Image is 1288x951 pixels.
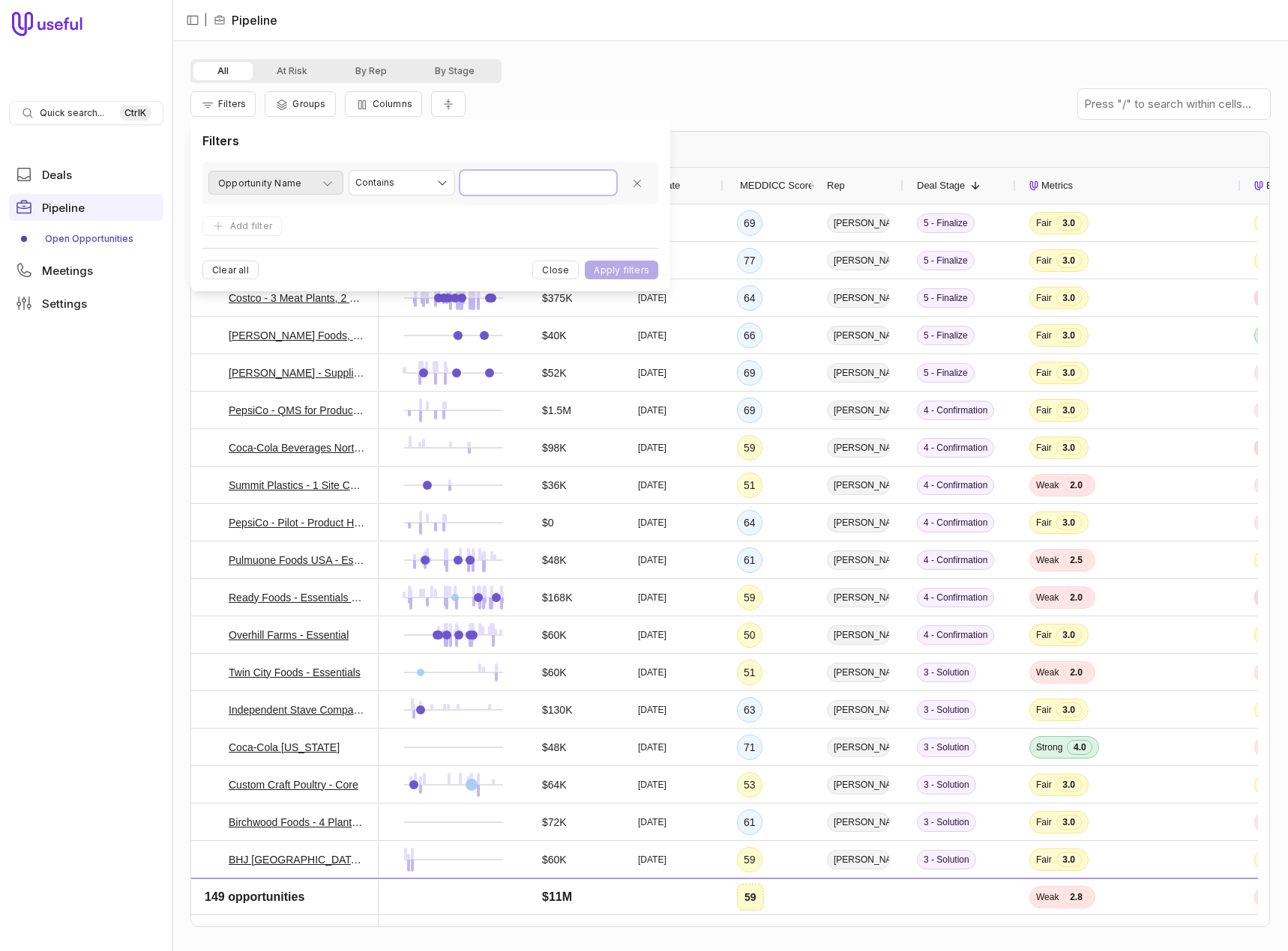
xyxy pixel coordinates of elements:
[229,476,365,494] a: Summit Plastics - 1 Site Core
[9,194,163,221] a: Pipeline
[411,62,499,80] button: By Stage
[193,62,253,80] button: All
[1056,852,1082,867] span: 3.0
[917,588,994,607] span: 4 - Confirmation
[214,11,277,29] li: Pipeline
[744,551,756,569] div: 61
[1056,216,1082,231] span: 3.0
[542,476,567,494] span: $36K
[917,513,994,532] span: 4 - Confirmation
[827,738,890,757] span: [PERSON_NAME]
[744,589,756,607] div: 59
[827,363,890,383] span: [PERSON_NAME]
[744,252,756,270] div: 77
[229,326,365,344] a: [PERSON_NAME] Foods, Inc. - Essentials
[1036,442,1052,454] span: Fair
[542,738,567,756] span: $48K
[1063,665,1089,680] span: 2.0
[1056,628,1082,642] span: 3.0
[542,589,572,607] span: $168K
[229,289,365,307] a: Costco - 3 Meat Plants, 2 Packing Plants
[542,401,571,419] span: $1.5M
[744,326,756,344] div: 66
[229,514,365,532] a: PepsiCo - Pilot - Product Hold
[917,663,976,682] span: 3 - Solution
[1036,854,1052,866] span: Fair
[542,626,567,644] span: $60K
[638,479,666,491] time: [DATE]
[917,251,975,270] span: 5 - Finalize
[1041,177,1073,195] span: Metrics
[1036,666,1059,678] span: Weak
[917,625,994,645] span: 4 - Confirmation
[1036,704,1052,716] span: Fair
[1056,291,1082,306] span: 3.0
[744,776,756,794] div: 53
[638,404,666,416] time: [DATE]
[1036,292,1052,304] span: Fair
[1056,440,1082,455] span: 3.0
[917,738,976,757] span: 3 - Solution
[744,888,756,906] div: 57
[638,292,666,304] time: [DATE]
[827,663,890,682] span: [PERSON_NAME]
[542,439,567,457] span: $98K
[638,704,666,716] time: [DATE]
[202,261,259,279] button: Clear all
[827,475,890,495] span: [PERSON_NAME]
[1036,217,1052,229] span: Fair
[1056,253,1082,268] span: 3.0
[431,91,466,118] button: Collapse all rows
[917,363,975,383] span: 5 - Finalize
[827,326,890,345] span: [PERSON_NAME]
[229,701,365,719] a: Independent Stave Company - New Deal
[827,288,890,308] span: [PERSON_NAME]
[744,401,756,419] div: 69
[1036,329,1052,341] span: Fair
[638,666,666,678] time: [DATE]
[638,854,666,866] time: [DATE]
[1056,777,1082,792] span: 3.0
[827,438,890,458] span: [PERSON_NAME]
[542,289,572,307] span: $375K
[265,91,335,117] button: Group Pipeline
[744,476,756,494] div: 51
[1036,554,1059,566] span: Weak
[331,62,411,80] button: By Rep
[1036,779,1052,791] span: Fair
[827,513,890,532] span: [PERSON_NAME]
[204,11,208,29] span: |
[202,132,239,150] h1: Filters
[744,813,756,831] div: 61
[1067,740,1092,755] span: 4.0
[229,738,340,756] a: Coca-Cola [US_STATE]
[542,813,567,831] span: $72K
[542,851,567,869] span: $60K
[190,91,256,117] button: Filter Pipeline
[460,171,616,195] input: Value
[1036,629,1052,641] span: Fair
[827,887,890,907] span: [PERSON_NAME]
[1056,328,1082,343] span: 3.0
[1036,816,1052,828] span: Fair
[42,202,85,213] span: Pipeline
[917,177,965,195] span: Deal Stage
[638,741,666,753] time: [DATE]
[1036,255,1052,267] span: Fair
[542,701,572,719] span: $130K
[1078,89,1270,119] input: Press "/" to search within cells...
[181,9,204,31] button: Collapse sidebar
[229,551,365,569] a: Pulmuone Foods USA - Essential (1 Site)
[42,298,87,309] span: Settings
[1036,592,1059,604] span: Weak
[638,891,666,903] time: [DATE]
[917,213,975,233] span: 5 - Finalize
[42,169,72,180] span: Deals
[827,850,890,869] span: [PERSON_NAME]
[827,550,890,570] span: [PERSON_NAME]
[638,442,666,454] time: [DATE]
[1056,365,1082,380] span: 3.0
[1036,479,1059,491] span: Weak
[917,850,976,869] span: 3 - Solution
[638,592,666,604] time: [DATE]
